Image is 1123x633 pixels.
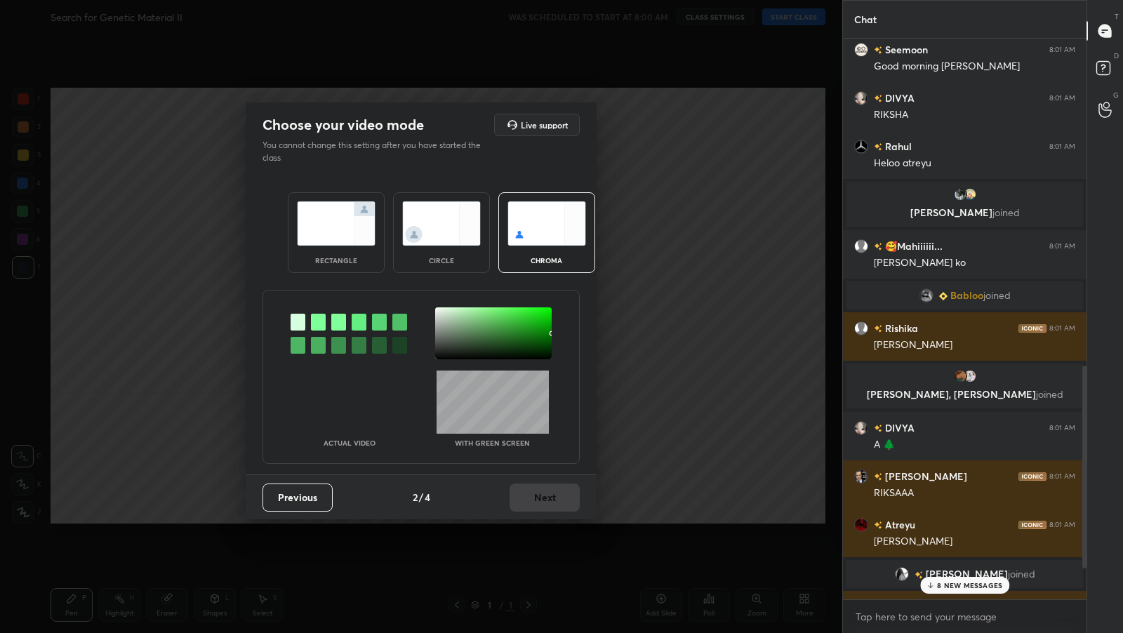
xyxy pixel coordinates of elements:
[953,187,967,201] img: 23dbf1e18ee849228beab1260c3c76bf.jpg
[1018,324,1046,333] img: iconic-dark.1390631f.png
[1114,51,1119,61] p: D
[413,490,418,505] h4: 2
[263,139,490,164] p: You cannot change this setting after you have started the class
[402,201,481,246] img: circleScreenIcon.acc0effb.svg
[507,201,586,246] img: chromaScreenIcon.c19ab0a0.svg
[854,469,868,484] img: 809369585b38431190628efd73b5f731.jpg
[882,239,943,253] h6: 🥰Mahiiiiii...
[874,60,1075,74] div: Good morning [PERSON_NAME]
[297,201,376,246] img: normalScreenIcon.ae25ed63.svg
[882,517,915,532] h6: Atreyu
[843,1,888,38] p: Chat
[854,239,868,253] img: default.png
[882,42,928,57] h6: Seemoon
[1018,472,1046,481] img: iconic-dark.1390631f.png
[855,207,1075,218] p: [PERSON_NAME]
[1049,242,1075,251] div: 8:01 AM
[919,288,933,302] img: d827075515ab4406bb98767316b0b72c.jpg
[854,91,868,105] img: 5df8fb047474460daffea5bd133cb904.jpg
[874,156,1075,171] div: Heloo atreyu
[1115,11,1119,22] p: T
[854,421,868,435] img: 5df8fb047474460daffea5bd133cb904.jpg
[882,91,915,105] h6: DIVYA
[324,439,376,446] p: Actual Video
[874,535,1075,549] div: [PERSON_NAME]
[1049,521,1075,529] div: 8:01 AM
[425,490,430,505] h4: 4
[1008,568,1035,580] span: joined
[419,490,423,505] h4: /
[874,108,1075,122] div: RIKSHA
[882,139,912,154] h6: Rahul
[874,486,1075,500] div: RIKSAAA
[937,581,1002,589] p: 8 NEW MESSAGES
[882,420,915,435] h6: DIVYA
[855,389,1075,400] p: [PERSON_NAME], [PERSON_NAME]
[413,257,470,264] div: circle
[1049,424,1075,432] div: 8:01 AM
[915,571,923,579] img: no-rating-badge.077c3623.svg
[992,206,1020,219] span: joined
[854,518,868,532] img: e1df2566354d4d35b083fec1e34014d1.jpg
[263,484,333,512] button: Previous
[950,290,983,301] span: Babloo
[854,43,868,57] img: 5ff4e46bd2b648e0affc6aedb8382218.jpg
[895,567,909,581] img: 9b32d48a055b41549183996782e08d0c.jpg
[308,257,364,264] div: rectangle
[263,116,424,134] h2: Choose your video mode
[926,568,1008,580] span: [PERSON_NAME]
[1036,387,1063,401] span: joined
[882,321,918,335] h6: Rishika
[854,321,868,335] img: default.png
[882,469,967,484] h6: [PERSON_NAME]
[939,292,948,300] img: Learner_Badge_beginner_1_8b307cf2a0.svg
[455,439,530,446] p: With green screen
[953,369,967,383] img: 3
[1018,521,1046,529] img: iconic-dark.1390631f.png
[874,95,882,102] img: no-rating-badge.077c3623.svg
[874,325,882,333] img: no-rating-badge.077c3623.svg
[874,521,882,529] img: no-rating-badge.077c3623.svg
[1049,46,1075,54] div: 8:01 AM
[983,290,1011,301] span: joined
[874,243,882,251] img: no-rating-badge.077c3623.svg
[1113,90,1119,100] p: G
[963,369,977,383] img: 97e551a4847244e082c98edc329a5570.jpg
[874,425,882,432] img: no-rating-badge.077c3623.svg
[854,140,868,154] img: f16b3728bfa246a9830d0daaef662c59.jpg
[874,438,1075,452] div: A 🌲
[874,473,882,481] img: no-rating-badge.077c3623.svg
[843,39,1087,600] div: grid
[874,143,882,151] img: no-rating-badge.077c3623.svg
[519,257,575,264] div: chroma
[874,256,1075,270] div: [PERSON_NAME] ko
[1049,142,1075,151] div: 8:01 AM
[963,187,977,201] img: 27d1fdbf89924d36bcdff69200bbe38d.jpg
[1049,324,1075,333] div: 8:01 AM
[1049,94,1075,102] div: 8:01 AM
[1049,472,1075,481] div: 8:01 AM
[874,338,1075,352] div: [PERSON_NAME]
[521,121,568,129] h5: Live support
[874,46,882,54] img: no-rating-badge.077c3623.svg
